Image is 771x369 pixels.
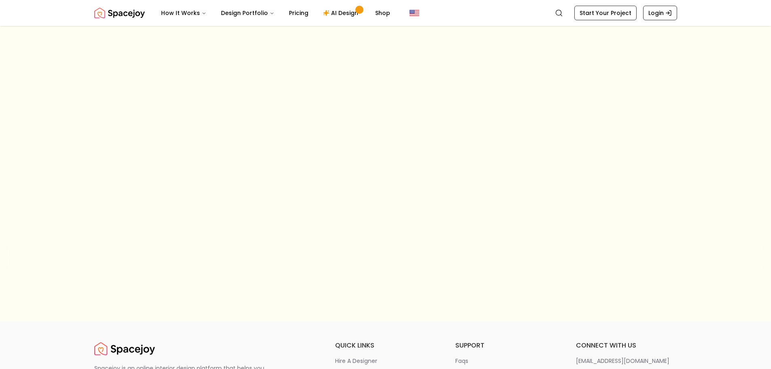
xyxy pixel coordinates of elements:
[316,5,367,21] a: AI Design
[335,357,436,365] a: hire a designer
[576,357,669,365] p: [EMAIL_ADDRESS][DOMAIN_NAME]
[369,5,397,21] a: Shop
[574,6,637,20] a: Start Your Project
[455,357,468,365] p: faqs
[94,5,145,21] img: Spacejoy Logo
[94,5,145,21] a: Spacejoy
[335,357,377,365] p: hire a designer
[455,341,556,350] h6: support
[335,341,436,350] h6: quick links
[94,341,155,357] img: Spacejoy Logo
[455,357,556,365] a: faqs
[576,341,677,350] h6: connect with us
[155,5,213,21] button: How It Works
[576,357,677,365] a: [EMAIL_ADDRESS][DOMAIN_NAME]
[94,341,155,357] a: Spacejoy
[282,5,315,21] a: Pricing
[155,5,397,21] nav: Main
[410,8,419,18] img: United States
[643,6,677,20] a: Login
[215,5,281,21] button: Design Portfolio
